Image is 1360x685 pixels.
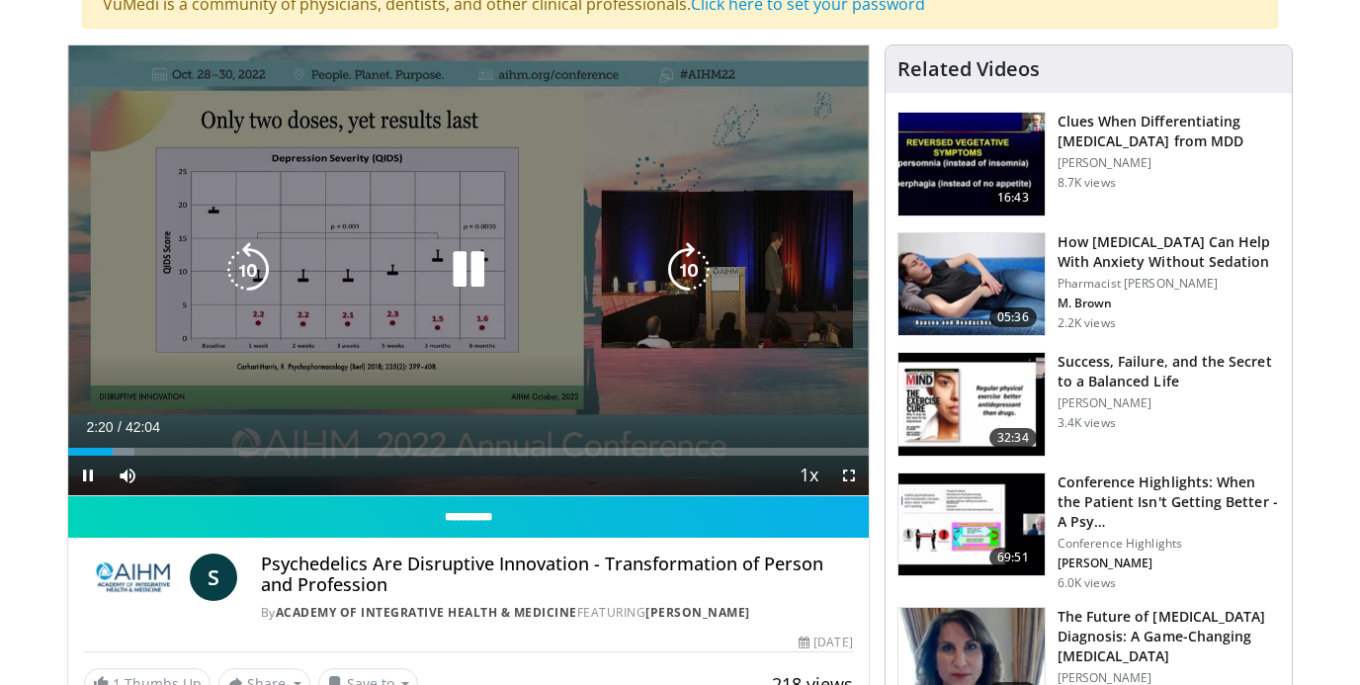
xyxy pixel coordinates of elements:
p: [PERSON_NAME] [1058,395,1280,411]
a: 16:43 Clues When Differentiating [MEDICAL_DATA] from MDD [PERSON_NAME] 8.7K views [897,112,1280,216]
div: [DATE] [799,634,852,651]
button: Pause [68,456,108,495]
a: 32:34 Success, Failure, and the Secret to a Balanced Life [PERSON_NAME] 3.4K views [897,352,1280,457]
video-js: Video Player [68,45,869,496]
h3: Success, Failure, and the Secret to a Balanced Life [1058,352,1280,391]
p: Pharmacist [PERSON_NAME] [1058,276,1280,292]
img: Academy of Integrative Health & Medicine [84,554,182,601]
p: [PERSON_NAME] [1058,556,1280,571]
button: Playback Rate [790,456,829,495]
a: Academy of Integrative Health & Medicine [276,604,577,621]
p: 8.7K views [1058,175,1116,191]
span: 2:20 [86,419,113,435]
button: Fullscreen [829,456,869,495]
h4: Psychedelics Are Disruptive Innovation - Transformation of Person and Profession [261,554,853,596]
a: S [190,554,237,601]
p: M. Brown [1058,296,1280,311]
h3: The Future of [MEDICAL_DATA] Diagnosis: A Game-Changing [MEDICAL_DATA] [1058,607,1280,666]
span: 69:51 [989,548,1037,567]
img: 7307c1c9-cd96-462b-8187-bd7a74dc6cb1.150x105_q85_crop-smart_upscale.jpg [898,353,1045,456]
span: 32:34 [989,428,1037,448]
h4: Related Videos [897,57,1040,81]
span: / [118,419,122,435]
p: Conference Highlights [1058,536,1280,552]
a: 69:51 Conference Highlights: When the Patient Isn't Getting Better - A Psy… Conference Highlights... [897,472,1280,591]
span: 16:43 [989,188,1037,208]
img: a6520382-d332-4ed3-9891-ee688fa49237.150x105_q85_crop-smart_upscale.jpg [898,113,1045,215]
div: Progress Bar [68,448,869,456]
h3: How [MEDICAL_DATA] Can Help With Anxiety Without Sedation [1058,232,1280,272]
img: 4362ec9e-0993-4580-bfd4-8e18d57e1d49.150x105_q85_crop-smart_upscale.jpg [898,473,1045,576]
span: 42:04 [126,419,160,435]
a: 05:36 How [MEDICAL_DATA] Can Help With Anxiety Without Sedation Pharmacist [PERSON_NAME] M. Brown... [897,232,1280,337]
p: 2.2K views [1058,315,1116,331]
a: [PERSON_NAME] [645,604,750,621]
p: [PERSON_NAME] [1058,155,1280,171]
p: 3.4K views [1058,415,1116,431]
button: Mute [108,456,147,495]
div: By FEATURING [261,604,853,622]
h3: Conference Highlights: When the Patient Isn't Getting Better - A Psy… [1058,472,1280,532]
p: 6.0K views [1058,575,1116,591]
span: 05:36 [989,307,1037,327]
img: 7bfe4765-2bdb-4a7e-8d24-83e30517bd33.150x105_q85_crop-smart_upscale.jpg [898,233,1045,336]
h3: Clues When Differentiating [MEDICAL_DATA] from MDD [1058,112,1280,151]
